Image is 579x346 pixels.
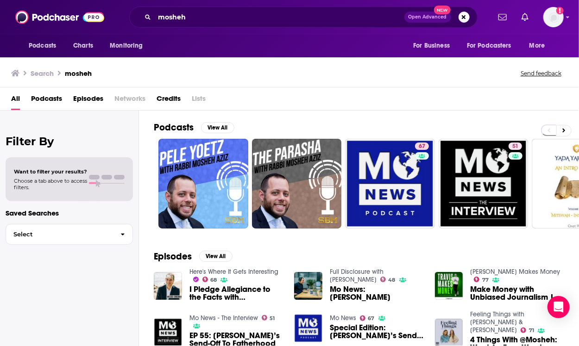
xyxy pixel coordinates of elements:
span: More [529,39,545,52]
span: Make Money with Unbiased Journalism | [PERSON_NAME] [470,285,564,301]
a: 48 [380,277,396,282]
span: Charts [73,39,93,52]
span: Podcasts [29,39,56,52]
a: Feeling Things with Amy & Kat [470,310,524,334]
button: View All [199,251,233,262]
span: Monitoring [110,39,143,52]
button: open menu [103,37,155,55]
a: 67 [345,139,435,229]
a: 51 [509,142,522,150]
h3: mosheh [65,69,92,78]
a: EpisodesView All [154,251,233,262]
a: Mo News [330,314,356,322]
a: Special Edition: Mosheh’s Send-Off To Fatherhood [330,324,424,340]
span: Logged in as JohnJMudgett [543,7,564,27]
a: I Pledge Allegiance to the Facts with Mosheh Oinounou [189,285,283,301]
button: Show profile menu [543,7,564,27]
input: Search podcasts, credits, & more... [155,10,404,25]
span: New [434,6,451,14]
span: For Business [413,39,450,52]
div: Search podcasts, credits, & more... [129,6,478,28]
img: Podchaser - Follow, Share and Rate Podcasts [15,8,104,26]
button: Select [6,224,133,245]
h2: Filter By [6,135,133,148]
button: open menu [523,37,557,55]
span: Networks [114,91,145,110]
a: Credits [157,91,181,110]
a: PodcastsView All [154,122,234,133]
span: Special Edition: [PERSON_NAME]’s Send-Off To Fatherhood [330,324,424,340]
button: open menu [461,37,525,55]
img: User Profile [543,7,564,27]
h2: Podcasts [154,122,194,133]
a: 71 [521,327,534,333]
span: Want to filter your results? [14,168,87,175]
a: Travis Makes Money [470,268,560,276]
a: 51 [439,139,529,229]
span: 48 [389,278,396,282]
span: 71 [529,328,534,333]
a: Full Disclosure with Roben Farzad [330,268,384,284]
img: I Pledge Allegiance to the Facts with Mosheh Oinounou [154,272,182,300]
span: 67 [419,142,425,151]
a: Mo News - The Interview [189,314,258,322]
p: Saved Searches [6,209,133,217]
span: 51 [270,316,275,321]
button: open menu [22,37,68,55]
a: Charts [67,37,99,55]
a: 77 [474,277,489,282]
span: 68 [210,278,217,282]
span: For Podcasters [467,39,511,52]
img: Make Money with Unbiased Journalism | Mosheh Oinounou [435,272,463,300]
button: View All [201,122,234,133]
a: Show notifications dropdown [518,9,532,25]
span: Mo News: [PERSON_NAME] [330,285,424,301]
span: Lists [192,91,206,110]
img: Special Edition: Mosheh’s Send-Off To Fatherhood [294,314,322,342]
a: Show notifications dropdown [495,9,510,25]
span: I Pledge Allegiance to the Facts with [PERSON_NAME] [189,285,283,301]
span: Open Advanced [409,15,447,19]
a: 51 [262,315,275,321]
span: Select [6,231,113,237]
a: Here's Where It Gets Interesting [189,268,278,276]
svg: Add a profile image [556,7,564,14]
a: All [11,91,20,110]
a: Make Money with Unbiased Journalism | Mosheh Oinounou [470,285,564,301]
button: open menu [407,37,461,55]
button: Open AdvancedNew [404,12,451,23]
a: 67 [415,142,429,150]
span: 77 [482,278,489,282]
a: Episodes [73,91,103,110]
span: 51 [512,142,518,151]
a: 68 [202,277,217,282]
span: 67 [368,316,375,321]
a: Mo News: Mosheh Oinounou [330,285,424,301]
div: Open Intercom Messenger [548,296,570,318]
a: Podcasts [31,91,62,110]
button: Send feedback [518,69,564,77]
span: Choose a tab above to access filters. [14,178,87,191]
h2: Episodes [154,251,192,262]
a: 67 [360,315,375,321]
img: Mo News: Mosheh Oinounou [294,272,322,300]
h3: Search [31,69,54,78]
